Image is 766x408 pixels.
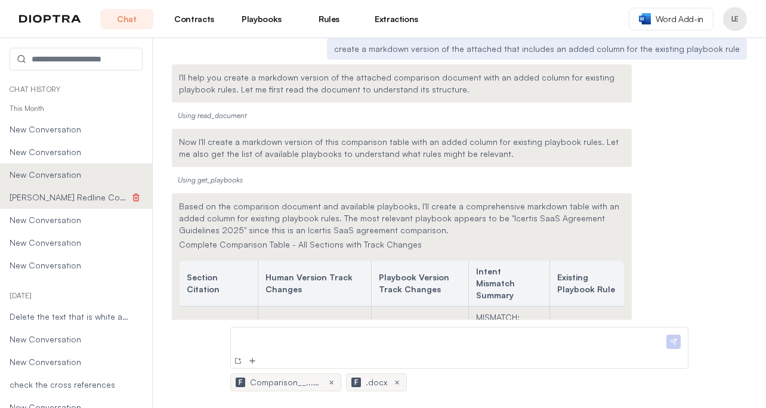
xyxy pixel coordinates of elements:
a: Rules [302,9,356,29]
span: New Conversation [10,123,129,135]
img: Add Files [248,356,257,366]
td: No track changes [371,307,469,376]
span: New Conversation [10,214,129,226]
a: Contracts [168,9,221,29]
p: Now I'll create a markdown version of this comparison table with an added column for existing pla... [179,136,625,160]
span: New Conversation [10,356,129,368]
span: Delete the text that is white and ONLY the text th... [10,311,129,323]
button: Profile menu [723,7,747,31]
span: F [354,378,358,387]
p: Chat History [10,85,143,94]
a: Extractions [370,9,423,29]
td: MISMATCH: Human version filled in supplier name, playbook left blank. [469,307,550,376]
a: Word Add-in [629,8,714,30]
img: New Conversation [233,356,243,366]
a: Playbooks [235,9,288,29]
span: Comparison__...docx [250,376,322,388]
span: New Conversation [10,259,129,271]
span: [PERSON_NAME] Redline Comparison and Playbook Guidelines [10,191,129,203]
button: New Conversation [232,355,244,367]
button: × [326,378,336,387]
div: Using read_document [172,107,747,124]
p: create a markdown version of the attached that includes an added column for the existing playbook... [334,43,740,55]
td: Standard practice - fill in party names [549,307,624,376]
span: .docx [366,376,387,388]
th: Existing Playbook Rule [549,261,624,307]
span: check the cross references [10,379,129,391]
img: Send [666,335,681,349]
p: Based on the comparison document and available playbooks, I'll create a comprehensive markdown ta... [179,200,625,236]
span: New Conversation [10,169,129,181]
td: Changed supplier name from "____________________" to "Icertis, Inc." [258,307,371,376]
th: Intent Mismatch Summary [469,261,550,307]
button: Add Files [246,355,258,367]
th: Section Citation [180,261,258,307]
span: Word Add-in [656,13,703,25]
h1: Complete Comparison Table - All Sections with Track Changes [179,239,625,251]
button: × [392,378,401,387]
span: F [239,378,242,387]
th: Playbook Version Track Changes [371,261,469,307]
span: New Conversation [10,146,129,158]
span: New Conversation [10,237,129,249]
span: New Conversation [10,333,129,345]
div: Using get_playbooks [172,172,747,188]
img: logo [19,15,81,23]
img: word [639,13,651,24]
th: Human Version Track Changes [258,261,371,307]
a: Chat [100,9,153,29]
p: I'll help you create a markdown version of the attached comparison document with an added column ... [179,72,625,95]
